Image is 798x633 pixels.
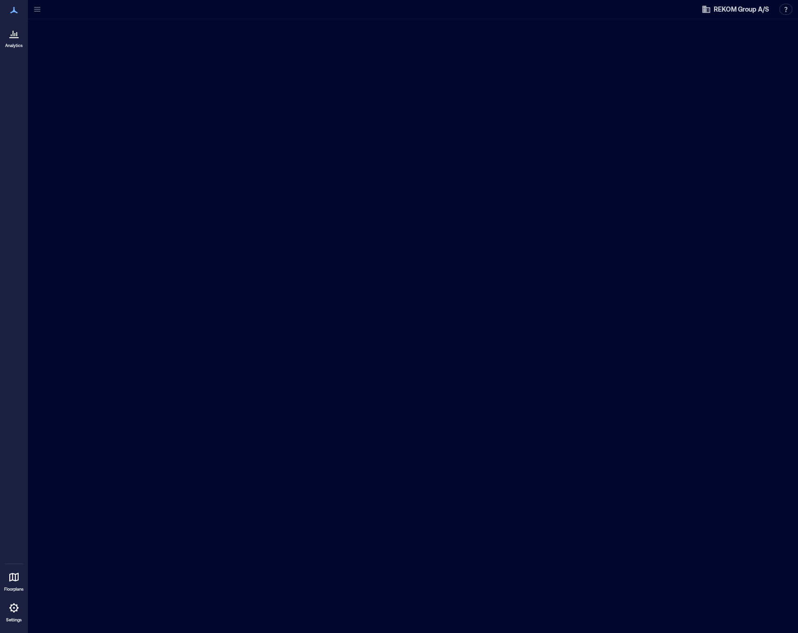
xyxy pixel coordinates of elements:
p: Floorplans [4,586,24,592]
p: Settings [6,617,22,623]
a: Floorplans [1,566,27,595]
span: REKOM Group A/S [714,5,769,14]
p: Analytics [5,43,23,48]
a: Analytics [2,22,26,51]
button: REKOM Group A/S [699,2,772,17]
a: Settings [3,597,25,626]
